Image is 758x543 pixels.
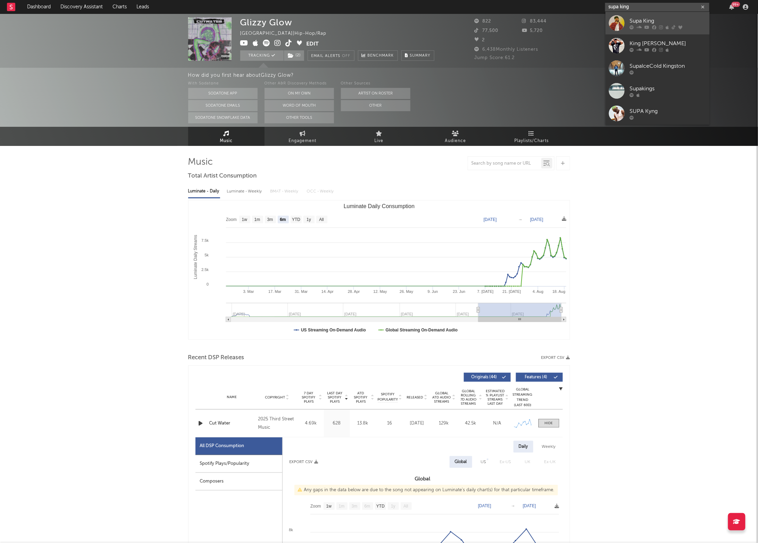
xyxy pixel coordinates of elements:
a: King [PERSON_NAME] [606,34,710,57]
text: 1y [307,217,311,222]
button: Edit [307,40,319,48]
span: 7 Day Spotify Plays [300,391,318,404]
button: Sodatone App [188,88,258,99]
text: 8k [289,528,293,532]
div: N/A [486,420,509,427]
text: → [518,217,523,222]
text: [DATE] [523,504,536,509]
text: 9. Jun [427,289,438,294]
span: 6,438 Monthly Listeners [475,47,539,52]
button: Summary [401,50,434,61]
text: 12. May [373,289,387,294]
em: Off [342,54,351,58]
button: Sodatone Snowflake Data [188,112,258,123]
span: 83,444 [522,19,547,24]
a: SUPA Kyng [606,102,710,125]
button: Artist on Roster [341,88,410,99]
button: Other Tools [265,112,334,123]
button: (2) [284,50,304,61]
span: Last Day Spotify Plays [326,391,344,404]
div: 2025 Third Street Music [258,415,296,432]
span: Estimated % Playlist Streams Last Day [486,389,505,406]
div: SUPA Kyng [630,107,706,115]
text: 26. May [400,289,414,294]
a: Supakings [606,80,710,102]
div: Daily [514,441,533,453]
text: 1w [242,217,247,222]
text: All [403,504,408,509]
text: 4. Aug [533,289,543,294]
a: Engagement [265,127,341,146]
a: Live [341,127,417,146]
div: Global Streaming Trend (Last 60D) [513,387,533,408]
span: Live [375,137,384,145]
div: SupaIceCold Kingston [630,62,706,70]
div: With Sodatone [188,80,258,88]
text: Zoom [226,217,237,222]
span: Benchmark [368,52,394,60]
div: All DSP Consumption [195,437,282,455]
button: Email AlertsOff [308,50,355,61]
text: 3m [351,504,357,509]
div: Supakings [630,84,706,93]
span: 5,720 [522,28,543,33]
text: [DATE] [484,217,497,222]
button: Other [341,100,410,111]
div: [GEOGRAPHIC_DATA] | Hip-Hop/Rap [240,30,335,38]
text: 23. Jun [453,289,465,294]
span: Jump Score: 61.2 [475,56,515,60]
div: Weekly [537,441,561,453]
div: Composers [195,473,282,491]
div: 628 [326,420,348,427]
span: ATD Spotify Plays [352,391,370,404]
text: 18. Aug [552,289,565,294]
text: 17. Mar [268,289,282,294]
span: Released [407,395,423,400]
text: [DATE] [530,217,543,222]
button: 99+ [730,4,734,10]
div: Any gaps in the data below are due to the song not appearing on Luminate's daily chart(s) for tha... [294,485,558,495]
span: Audience [445,137,466,145]
span: 77,500 [475,28,499,33]
a: SupaIceCold Kingston [606,57,710,80]
span: Summary [410,54,431,58]
button: On My Own [265,88,334,99]
text: 7. [DATE] [477,289,493,294]
a: Supa King [606,12,710,34]
div: 99 + [732,2,740,7]
div: Other Sources [341,80,410,88]
div: Spotify Plays/Popularity [195,455,282,473]
div: 129k [432,420,456,427]
button: Originals(44) [464,373,511,382]
span: Total Artist Consumption [188,172,257,180]
div: 42.5k [459,420,482,427]
button: Export CSV [290,460,318,464]
button: Sodatone Emails [188,100,258,111]
text: US Streaming On-Demand Audio [301,328,366,332]
span: Originals ( 44 ) [468,375,500,379]
h3: Global [283,475,563,483]
text: 6m [364,504,370,509]
div: Name [209,395,255,400]
span: Copyright [265,395,285,400]
text: [DATE] [478,504,491,509]
text: 5k [205,253,209,257]
span: Spotify Popularity [377,392,398,402]
text: 31. Mar [294,289,308,294]
div: Global [455,458,467,466]
div: 16 [378,420,402,427]
input: Search by song name or URL [468,161,541,166]
a: Audience [417,127,494,146]
text: 21. [DATE] [502,289,521,294]
text: YTD [292,217,300,222]
span: Engagement [289,137,317,145]
span: Features ( 4 ) [520,375,552,379]
text: 28. Apr [348,289,360,294]
a: Playlists/Charts [494,127,570,146]
div: Luminate - Daily [188,186,220,197]
text: 1m [339,504,344,509]
div: [DATE] [406,420,429,427]
div: US [481,458,486,466]
a: Cut Water [209,420,255,427]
